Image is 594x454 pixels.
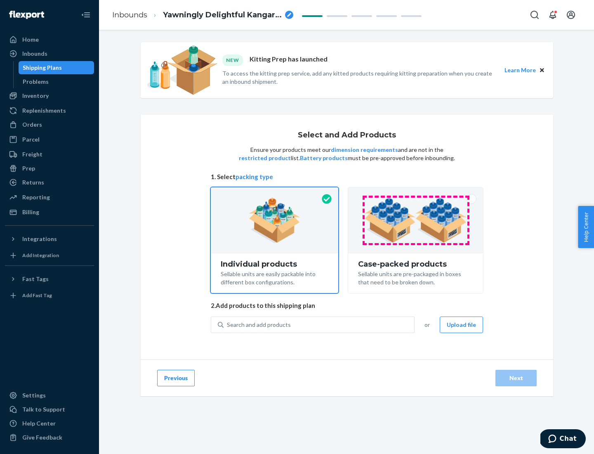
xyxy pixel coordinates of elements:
button: packing type [236,173,273,181]
div: Next [502,374,530,382]
img: case-pack.59cecea509d18c883b923b81aeac6d0b.png [364,198,467,243]
a: Reporting [5,191,94,204]
div: Sellable units are pre-packaged in boxes that need to be broken down. [358,268,473,286]
a: Settings [5,389,94,402]
div: Add Fast Tag [22,292,52,299]
h1: Select and Add Products [298,131,396,140]
div: Search and add products [227,321,291,329]
button: Open notifications [544,7,561,23]
div: Talk to Support [22,405,65,414]
a: Returns [5,176,94,189]
a: Help Center [5,417,94,430]
div: Reporting [22,193,50,201]
div: Replenishments [22,106,66,115]
a: Billing [5,206,94,219]
div: Inbounds [22,50,47,58]
a: Replenishments [5,104,94,117]
div: Individual products [221,260,328,268]
button: Give Feedback [5,431,94,444]
div: Shipping Plans [23,64,62,72]
button: Battery products [300,154,348,162]
div: Sellable units are easily packable into different box configurations. [221,268,328,286]
a: Prep [5,162,94,175]
span: 2. Add products to this shipping plan [211,301,483,310]
div: Parcel [22,135,40,144]
div: Fast Tags [22,275,49,283]
div: Help Center [22,419,56,428]
a: Shipping Plans [19,61,94,74]
p: To access the kitting prep service, add any kitted products requiring kitting preparation when yo... [222,69,497,86]
button: Integrations [5,232,94,246]
div: Problems [23,78,49,86]
div: Home [22,35,39,44]
button: dimension requirements [331,146,398,154]
button: Open account menu [563,7,579,23]
span: Yawningly Delightful Kangaroo [163,10,282,21]
div: Give Feedback [22,433,62,442]
a: Inbounds [5,47,94,60]
a: Add Fast Tag [5,289,94,302]
button: Close Navigation [78,7,94,23]
button: Fast Tags [5,272,94,286]
a: Add Integration [5,249,94,262]
button: Close [537,66,547,75]
a: Parcel [5,133,94,146]
button: Learn More [504,66,536,75]
button: Talk to Support [5,403,94,416]
div: Billing [22,208,39,216]
img: Flexport logo [9,11,44,19]
p: Ensure your products meet our and are not in the list. must be pre-approved before inbounding. [238,146,456,162]
button: restricted product [239,154,291,162]
button: Upload file [440,317,483,333]
a: Inventory [5,89,94,102]
span: or [424,321,430,329]
div: Inventory [22,92,49,100]
div: Freight [22,150,42,158]
a: Freight [5,148,94,161]
button: Previous [157,370,195,386]
a: Inbounds [112,10,147,19]
ol: breadcrumbs [106,3,300,27]
div: Settings [22,391,46,400]
p: Kitting Prep has launched [250,54,328,66]
a: Orders [5,118,94,131]
a: Problems [19,75,94,88]
a: Home [5,33,94,46]
div: Integrations [22,235,57,243]
img: individual-pack.facf35554cb0f1810c75b2bd6df2d64e.png [249,198,300,243]
div: NEW [222,54,243,66]
div: Orders [22,121,42,129]
div: Case-packed products [358,260,473,268]
div: Add Integration [22,252,59,259]
div: Returns [22,178,44,187]
button: Open Search Box [526,7,543,23]
span: 1. Select [211,173,483,181]
iframe: Opens a widget where you can chat to one of our agents [540,429,586,450]
button: Next [495,370,537,386]
div: Prep [22,164,35,173]
button: Help Center [578,206,594,248]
